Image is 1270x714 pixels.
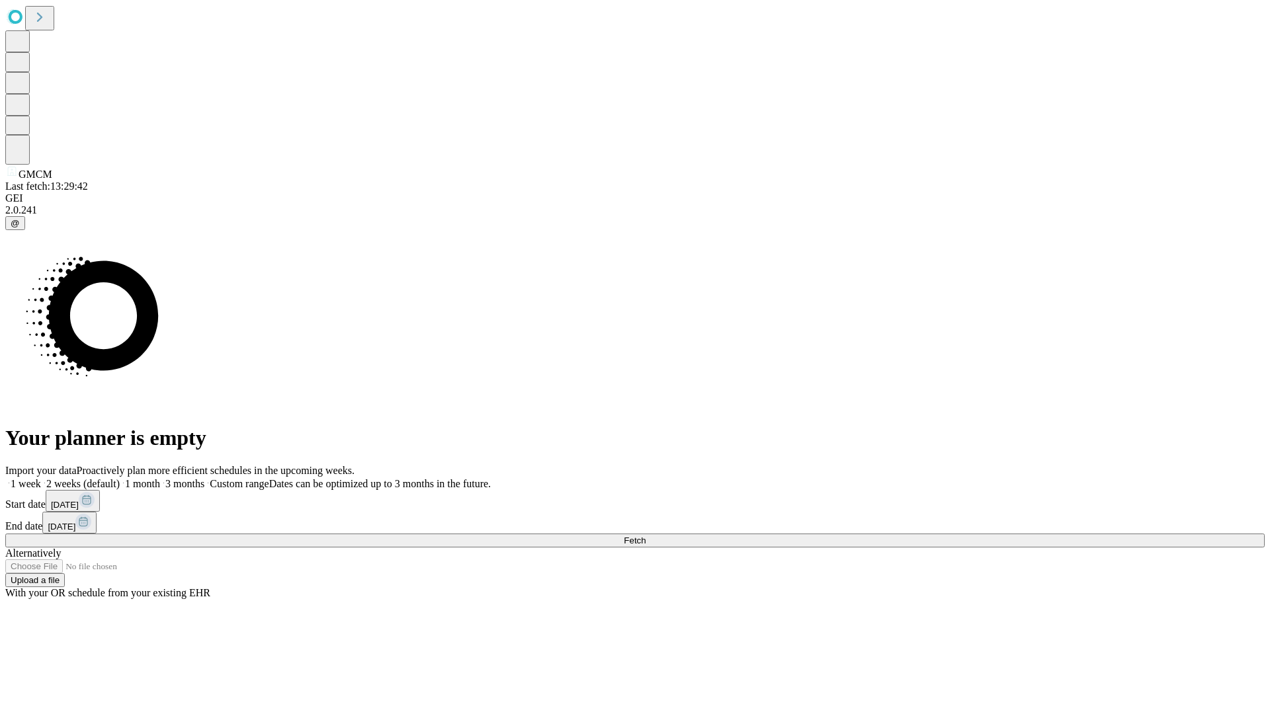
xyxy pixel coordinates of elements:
[624,535,646,545] span: Fetch
[5,465,77,476] span: Import your data
[5,204,1265,216] div: 2.0.241
[19,169,52,180] span: GMCM
[5,573,65,587] button: Upload a file
[210,478,269,489] span: Custom range
[5,512,1265,534] div: End date
[42,512,97,534] button: [DATE]
[5,490,1265,512] div: Start date
[165,478,204,489] span: 3 months
[51,500,79,510] span: [DATE]
[11,218,20,228] span: @
[269,478,491,489] span: Dates can be optimized up to 3 months in the future.
[48,522,75,532] span: [DATE]
[5,216,25,230] button: @
[5,192,1265,204] div: GEI
[46,490,100,512] button: [DATE]
[11,478,41,489] span: 1 week
[5,534,1265,547] button: Fetch
[125,478,160,489] span: 1 month
[5,547,61,559] span: Alternatively
[5,180,88,192] span: Last fetch: 13:29:42
[77,465,355,476] span: Proactively plan more efficient schedules in the upcoming weeks.
[5,426,1265,450] h1: Your planner is empty
[46,478,120,489] span: 2 weeks (default)
[5,587,210,598] span: With your OR schedule from your existing EHR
